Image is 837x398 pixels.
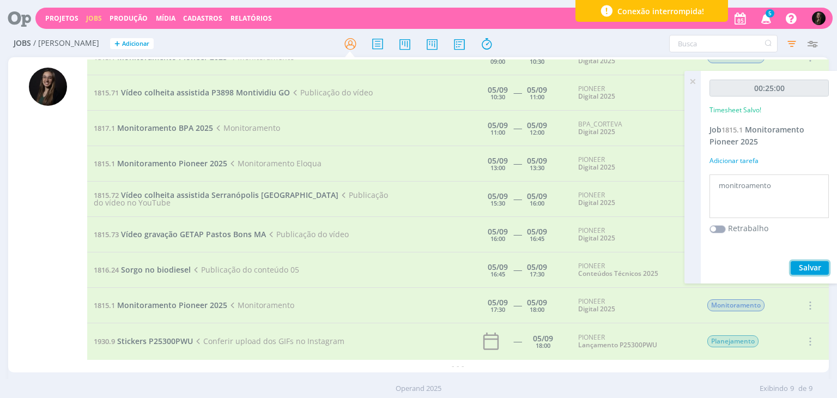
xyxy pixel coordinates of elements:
[530,165,544,171] div: 13:30
[530,58,544,64] div: 10:30
[94,300,115,310] span: 1815.1
[527,192,547,200] div: 05/09
[122,40,149,47] span: Adicionar
[183,14,222,23] span: Cadastros
[490,58,505,64] div: 09:00
[94,230,119,239] span: 1815.73
[94,336,193,346] a: 1930.9Stickers P25300PWU
[513,158,521,168] span: -----
[488,192,508,200] div: 05/09
[227,158,321,168] span: Monitoramento Eloqua
[709,156,829,166] div: Adicionar tarefa
[707,335,759,347] span: Planejamento
[42,14,82,23] button: Projetos
[94,158,227,168] a: 1815.1Monitoramento Pioneer 2025
[121,190,338,200] span: Vídeo colheita assistida Serranópolis [GEOGRAPHIC_DATA]
[106,14,151,23] button: Produção
[86,14,102,23] a: Jobs
[536,342,550,348] div: 18:00
[811,9,826,28] button: N
[94,336,115,346] span: 1930.9
[799,262,821,273] span: Salvar
[94,190,338,200] a: 1815.72Vídeo colheita assistida Serranópolis [GEOGRAPHIC_DATA]
[29,68,67,106] img: N
[578,191,690,207] div: PIONEER
[530,200,544,206] div: 16:00
[513,194,521,204] span: -----
[578,227,690,243] div: PIONEER
[14,39,31,48] span: Jobs
[110,14,148,23] a: Produção
[488,157,508,165] div: 05/09
[578,304,615,313] a: Digital 2025
[809,383,812,394] span: 9
[578,85,690,101] div: PIONEER
[94,300,227,310] a: 1815.1Monitoramento Pioneer 2025
[213,123,280,133] span: Monitoramento
[513,87,521,98] span: -----
[721,125,743,135] span: 1815.1
[94,190,119,200] span: 1815.72
[578,50,690,65] div: PIONEER
[490,165,505,171] div: 13:00
[33,39,99,48] span: / [PERSON_NAME]
[709,105,761,115] p: Timesheet Salvo!
[527,157,547,165] div: 05/09
[530,306,544,312] div: 18:00
[191,264,299,275] span: Publicação do conteúdo 05
[94,87,290,98] a: 1815.71Vídeo colheita assistida P3898 Montividiu GO
[578,334,690,349] div: PIONEER
[121,264,191,275] span: Sorgo no biodiesel
[488,86,508,94] div: 05/09
[578,156,690,172] div: PIONEER
[94,159,115,168] span: 1815.1
[812,11,826,25] img: N
[490,271,505,277] div: 16:45
[490,94,505,100] div: 10:30
[110,38,154,50] button: +Adicionar
[94,264,191,275] a: 1816.24Sorgo no biodiesel
[117,336,193,346] span: Stickers P25300PWU
[578,56,615,65] a: Digital 2025
[578,262,690,278] div: PIONEER
[117,123,213,133] span: Monitoramento BPA 2025
[490,306,505,312] div: 17:30
[766,9,774,17] span: 5
[87,360,828,371] div: - - -
[578,340,657,349] a: Lançamento P25300PWU
[527,228,547,236] div: 05/09
[231,14,272,23] a: Relatórios
[94,88,119,98] span: 1815.71
[578,298,690,313] div: PIONEER
[617,5,704,17] span: Conexão interrompida!
[790,383,794,394] span: 9
[798,383,806,394] span: de
[83,14,105,23] button: Jobs
[527,263,547,271] div: 05/09
[527,86,547,94] div: 05/09
[490,236,505,242] div: 16:00
[791,261,829,275] button: Salvar
[227,14,275,23] button: Relatórios
[578,198,615,207] a: Digital 2025
[578,233,615,243] a: Digital 2025
[530,271,544,277] div: 17:30
[533,335,553,342] div: 05/09
[513,300,521,310] span: -----
[530,236,544,242] div: 16:45
[669,35,778,52] input: Busca
[578,92,615,101] a: Digital 2025
[578,269,658,278] a: Conteúdos Técnicos 2025
[709,124,804,147] a: Job1815.1Monitoramento Pioneer 2025
[513,229,521,239] span: -----
[94,190,387,208] span: Publicação do vídeo no YouTube
[114,38,120,50] span: +
[490,200,505,206] div: 15:30
[488,263,508,271] div: 05/09
[578,162,615,172] a: Digital 2025
[266,229,348,239] span: Publicação do vídeo
[156,14,175,23] a: Mídia
[578,120,690,136] div: BPA_CORTEVA
[488,122,508,129] div: 05/09
[227,300,294,310] span: Monitoramento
